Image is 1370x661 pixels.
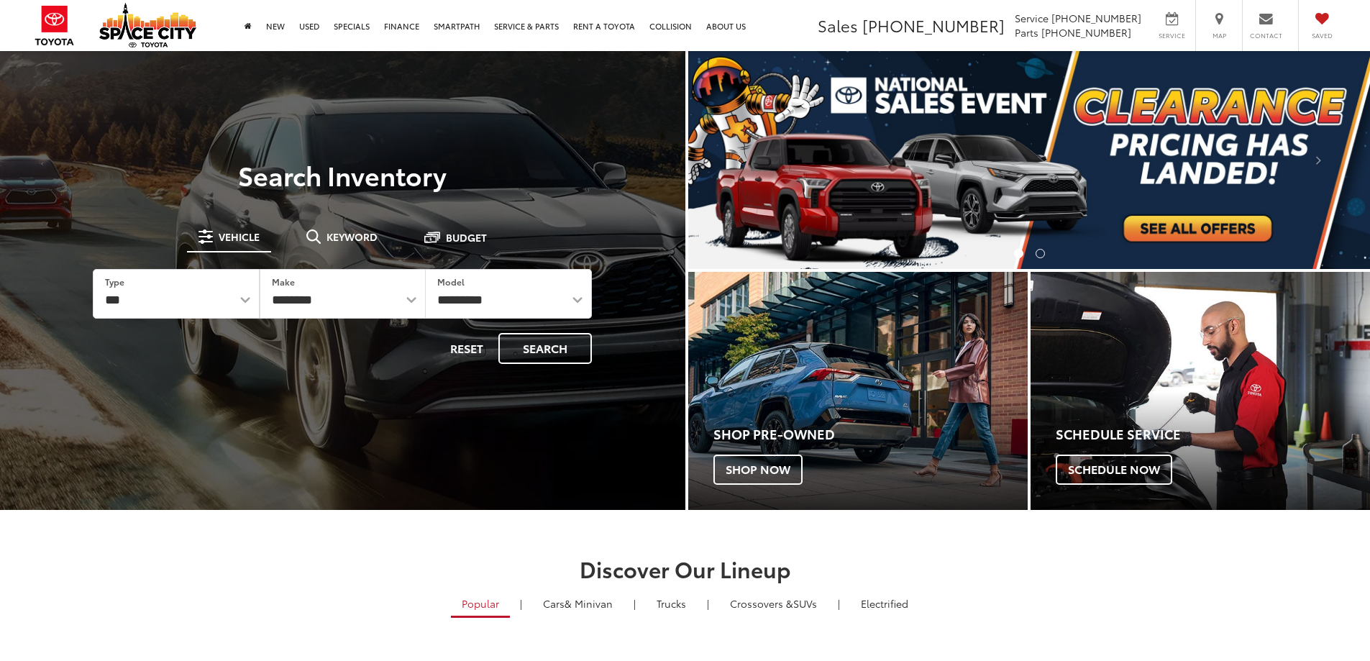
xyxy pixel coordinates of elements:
[532,591,624,616] a: Cars
[713,455,803,485] span: Shop Now
[688,80,790,240] button: Click to view previous picture.
[1031,272,1370,510] div: Toyota
[834,596,844,611] li: |
[713,427,1028,442] h4: Shop Pre-Owned
[516,596,526,611] li: |
[105,275,124,288] label: Type
[1056,427,1370,442] h4: Schedule Service
[703,596,713,611] li: |
[862,14,1005,37] span: [PHONE_NUMBER]
[1051,11,1141,25] span: [PHONE_NUMBER]
[451,591,510,618] a: Popular
[1156,31,1188,40] span: Service
[219,232,260,242] span: Vehicle
[730,596,793,611] span: Crossovers &
[646,591,697,616] a: Trucks
[60,160,625,189] h3: Search Inventory
[630,596,639,611] li: |
[446,232,487,242] span: Budget
[818,14,858,37] span: Sales
[565,596,613,611] span: & Minivan
[1015,25,1038,40] span: Parts
[850,591,919,616] a: Electrified
[1036,249,1045,258] li: Go to slide number 2.
[1203,31,1235,40] span: Map
[1031,272,1370,510] a: Schedule Service Schedule Now
[178,557,1192,580] h2: Discover Our Lineup
[1056,455,1172,485] span: Schedule Now
[1268,80,1370,240] button: Click to view next picture.
[1015,11,1049,25] span: Service
[272,275,295,288] label: Make
[1041,25,1131,40] span: [PHONE_NUMBER]
[498,333,592,364] button: Search
[437,275,465,288] label: Model
[99,3,196,47] img: Space City Toyota
[326,232,378,242] span: Keyword
[719,591,828,616] a: SUVs
[1250,31,1282,40] span: Contact
[1306,31,1338,40] span: Saved
[438,333,496,364] button: Reset
[688,272,1028,510] div: Toyota
[1014,249,1023,258] li: Go to slide number 1.
[688,272,1028,510] a: Shop Pre-Owned Shop Now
